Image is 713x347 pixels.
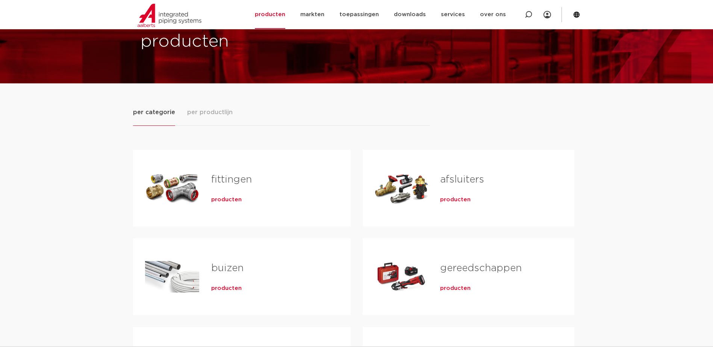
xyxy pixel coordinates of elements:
[440,196,471,204] a: producten
[133,108,175,117] span: per categorie
[543,6,551,23] div: my IPS
[211,285,242,292] a: producten
[440,263,522,273] a: gereedschappen
[211,196,242,204] a: producten
[211,263,244,273] a: buizen
[440,285,471,292] a: producten
[187,108,233,117] span: per productlijn
[211,175,252,184] a: fittingen
[141,30,353,54] h1: producten
[440,175,484,184] a: afsluiters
